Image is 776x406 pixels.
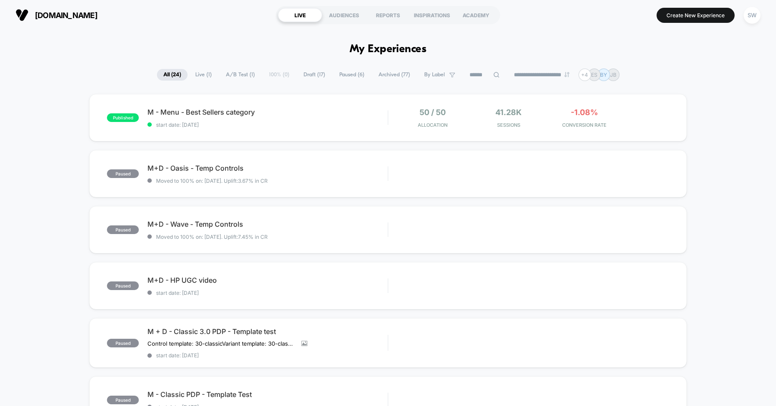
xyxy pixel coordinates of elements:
[156,234,268,240] span: Moved to 100% on: [DATE] . Uplift: 7.45% in CR
[147,122,388,128] span: start date: [DATE]
[350,43,427,56] h1: My Experiences
[147,290,388,296] span: start date: [DATE]
[571,108,598,117] span: -1.08%
[147,220,388,228] span: M+D - Wave - Temp Controls
[147,327,388,336] span: M + D - Classic 3.0 PDP - Template test
[744,7,760,24] div: SW
[591,72,598,78] p: ES
[372,69,416,81] span: Archived ( 77 )
[156,178,268,184] span: Moved to 100% on: [DATE] . Uplift: 3.67% in CR
[35,11,97,20] span: [DOMAIN_NAME]
[473,122,544,128] span: Sessions
[107,169,139,178] span: paused
[418,122,447,128] span: Allocation
[147,352,388,359] span: start date: [DATE]
[107,281,139,290] span: paused
[147,108,388,116] span: M - Menu - Best Sellers category
[107,339,139,347] span: paused
[419,108,446,117] span: 50 / 50
[610,72,616,78] p: JB
[322,8,366,22] div: AUDIENCES
[549,122,620,128] span: CONVERSION RATE
[107,225,139,234] span: paused
[147,164,388,172] span: M+D - Oasis - Temp Controls
[107,113,139,122] span: published
[454,8,498,22] div: ACADEMY
[219,69,261,81] span: A/B Test ( 1 )
[16,9,28,22] img: Visually logo
[564,72,569,77] img: end
[13,8,100,22] button: [DOMAIN_NAME]
[410,8,454,22] div: INSPIRATIONS
[189,69,218,81] span: Live ( 1 )
[424,72,445,78] span: By Label
[741,6,763,24] button: SW
[147,340,295,347] span: Control template: 30-classicVariant template: 30-classic-a-b
[366,8,410,22] div: REPORTS
[600,72,607,78] p: BY
[278,8,322,22] div: LIVE
[495,108,522,117] span: 41.28k
[297,69,332,81] span: Draft ( 17 )
[147,390,388,399] span: M - Classic PDP - Template Test
[579,69,591,81] div: + 4
[107,396,139,404] span: paused
[157,69,188,81] span: All ( 24 )
[333,69,371,81] span: Paused ( 6 )
[657,8,735,23] button: Create New Experience
[147,276,388,284] span: M+D - HP UGC video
